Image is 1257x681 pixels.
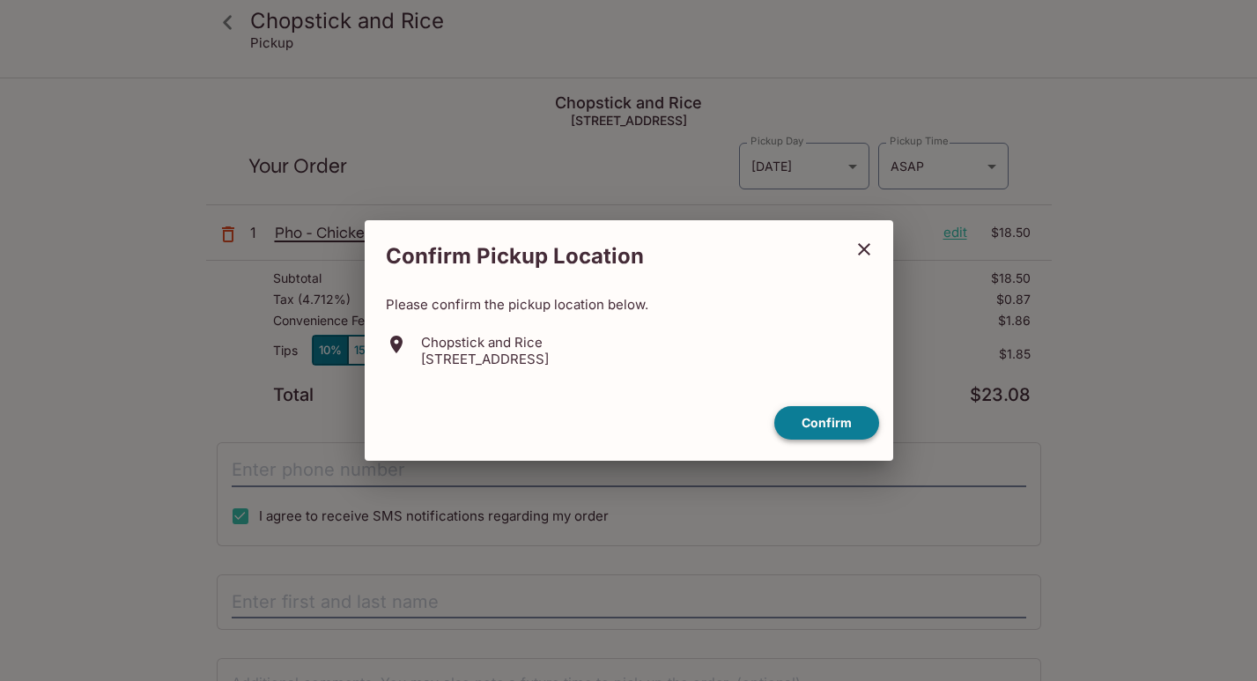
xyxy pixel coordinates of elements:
p: Chopstick and Rice [421,334,549,351]
p: [STREET_ADDRESS] [421,351,549,367]
p: Please confirm the pickup location below. [386,296,872,313]
button: close [842,227,886,271]
h2: Confirm Pickup Location [365,234,842,278]
button: confirm [774,406,879,440]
